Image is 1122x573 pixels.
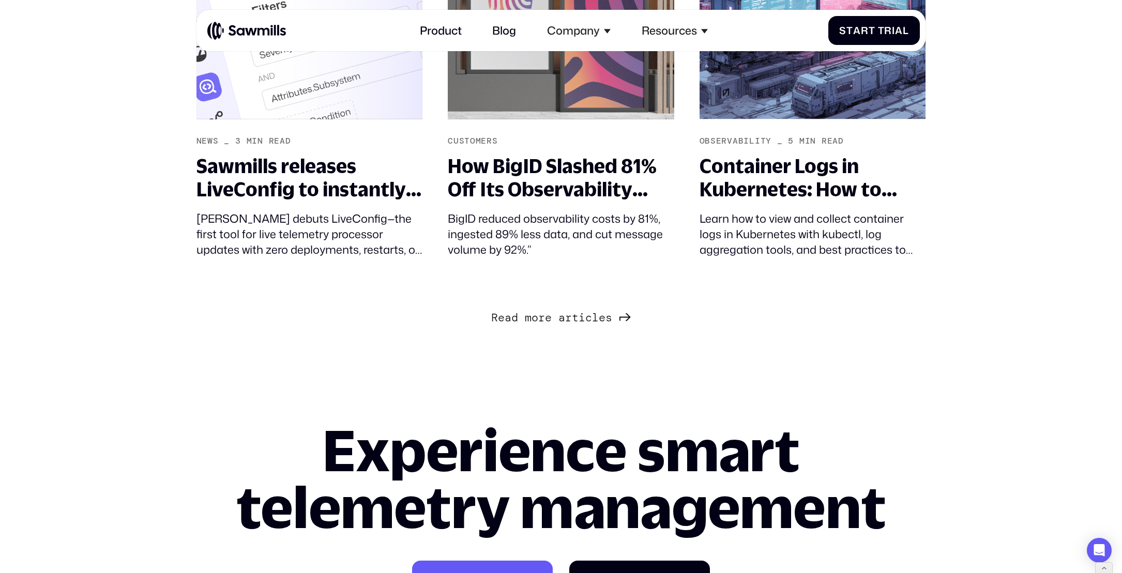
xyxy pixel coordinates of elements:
[545,311,552,324] span: e
[448,154,674,201] div: How BigID Slashed 81% Off Its Observability Costs with Sawmills
[633,16,717,46] div: Resources
[448,211,674,258] div: BigID reduced observability costs by 81%, ingested 89% less data, and cut message volume by 92%.”
[539,16,619,46] div: Company
[196,307,926,327] div: List
[1087,538,1112,563] div: Open Intercom Messenger
[853,25,861,37] span: a
[498,311,505,324] span: e
[505,311,511,324] span: a
[196,211,423,258] div: [PERSON_NAME] debuts LiveConfig—the first tool for live telemetry processor updates with zero dep...
[547,24,600,37] div: Company
[491,311,498,324] span: R
[538,311,545,324] span: r
[412,16,471,46] a: Product
[642,24,697,37] div: Resources
[235,136,241,146] div: 3
[525,311,532,324] span: m
[599,311,605,324] span: e
[788,136,794,146] div: 5
[224,136,230,146] div: _
[196,422,926,535] h2: Experience smart telemetry management
[572,311,579,324] span: t
[511,311,518,324] span: d
[777,136,783,146] div: _
[592,311,599,324] span: l
[484,16,525,46] a: Blog
[903,25,909,37] span: l
[491,307,630,327] a: Next Page
[448,136,497,146] div: Customers
[799,136,844,146] div: min read
[532,311,538,324] span: o
[884,25,892,37] span: r
[892,25,895,37] span: i
[828,16,920,44] a: StartTrial
[869,25,875,37] span: t
[558,311,565,324] span: a
[605,311,612,324] span: s
[579,311,585,324] span: i
[700,136,771,146] div: Observability
[565,311,572,324] span: r
[700,154,926,201] div: Container Logs in Kubernetes: How to View and Collect Them
[861,25,869,37] span: r
[878,25,885,37] span: T
[196,136,219,146] div: News
[247,136,291,146] div: min read
[895,25,903,37] span: a
[839,25,846,37] span: S
[846,25,853,37] span: t
[585,311,592,324] span: c
[700,211,926,258] div: Learn how to view and collect container logs in Kubernetes with kubectl, log aggregation tools, a...
[196,154,423,201] div: Sawmills releases LiveConfig to instantly configure your telemetry pipeline without deployment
